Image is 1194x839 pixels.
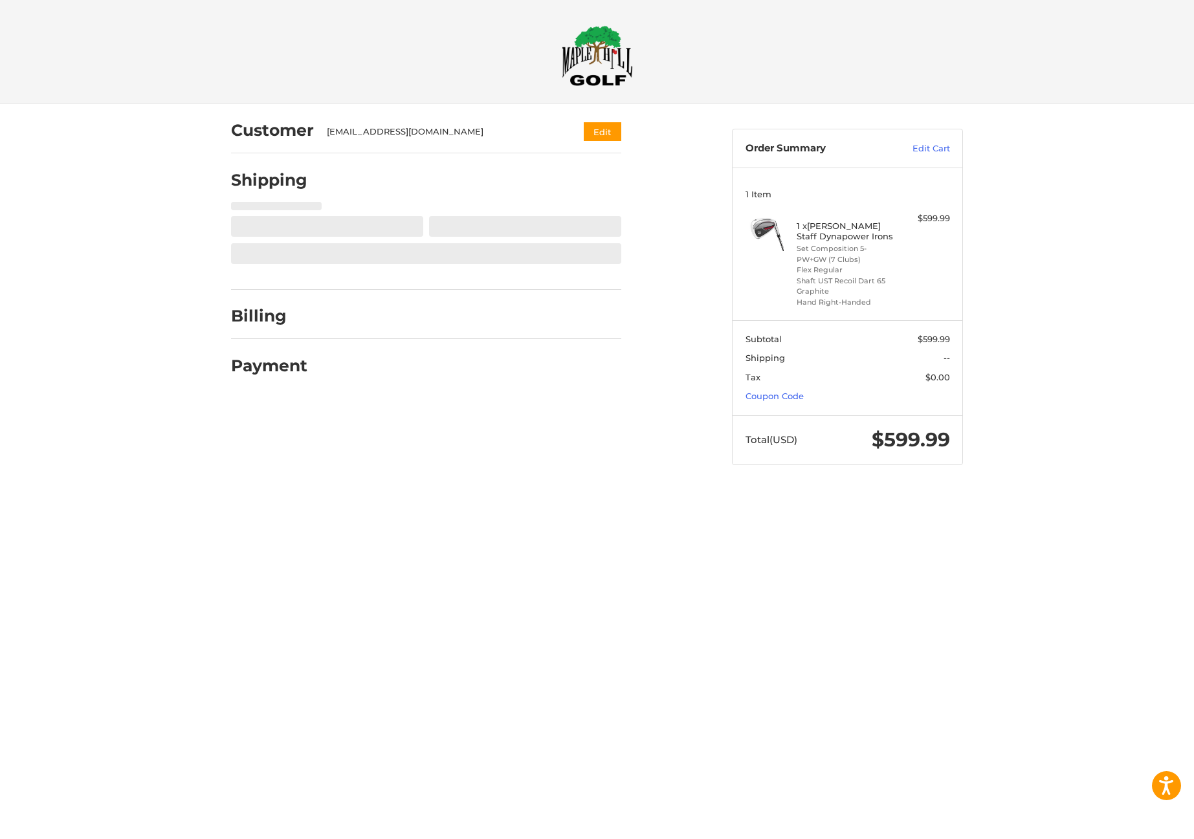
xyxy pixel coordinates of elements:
h3: 1 Item [746,189,950,199]
span: Subtotal [746,334,782,344]
h2: Shipping [231,170,307,190]
li: Hand Right-Handed [797,297,896,308]
h2: Customer [231,120,314,140]
span: Shipping [746,353,785,363]
h4: 1 x [PERSON_NAME] Staff Dynapower Irons [797,221,896,242]
div: [EMAIL_ADDRESS][DOMAIN_NAME] [327,125,559,138]
span: Tax [746,372,760,382]
span: Total (USD) [746,433,797,446]
div: $599.99 [899,212,950,225]
h2: Billing [231,306,307,326]
h2: Payment [231,356,307,376]
a: Coupon Code [746,391,804,401]
button: Edit [584,122,621,141]
iframe: Google Customer Reviews [1087,804,1194,839]
span: -- [944,353,950,363]
span: $0.00 [925,372,950,382]
span: $599.99 [872,428,950,452]
li: Flex Regular [797,265,896,276]
h3: Order Summary [746,142,885,155]
a: Edit Cart [885,142,950,155]
span: $599.99 [918,334,950,344]
img: Maple Hill Golf [562,25,633,86]
li: Shaft UST Recoil Dart 65 Graphite [797,276,896,297]
li: Set Composition 5-PW+GW (7 Clubs) [797,243,896,265]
